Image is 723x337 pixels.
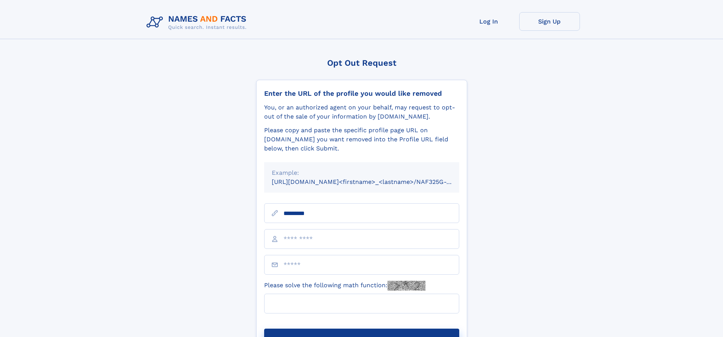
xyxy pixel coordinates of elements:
[264,126,459,153] div: Please copy and paste the specific profile page URL on [DOMAIN_NAME] you want removed into the Pr...
[458,12,519,31] a: Log In
[264,281,425,291] label: Please solve the following math function:
[272,178,474,185] small: [URL][DOMAIN_NAME]<firstname>_<lastname>/NAF325G-xxxxxxxx
[256,58,467,68] div: Opt Out Request
[272,168,452,177] div: Example:
[519,12,580,31] a: Sign Up
[264,89,459,98] div: Enter the URL of the profile you would like removed
[143,12,253,33] img: Logo Names and Facts
[264,103,459,121] div: You, or an authorized agent on your behalf, may request to opt-out of the sale of your informatio...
